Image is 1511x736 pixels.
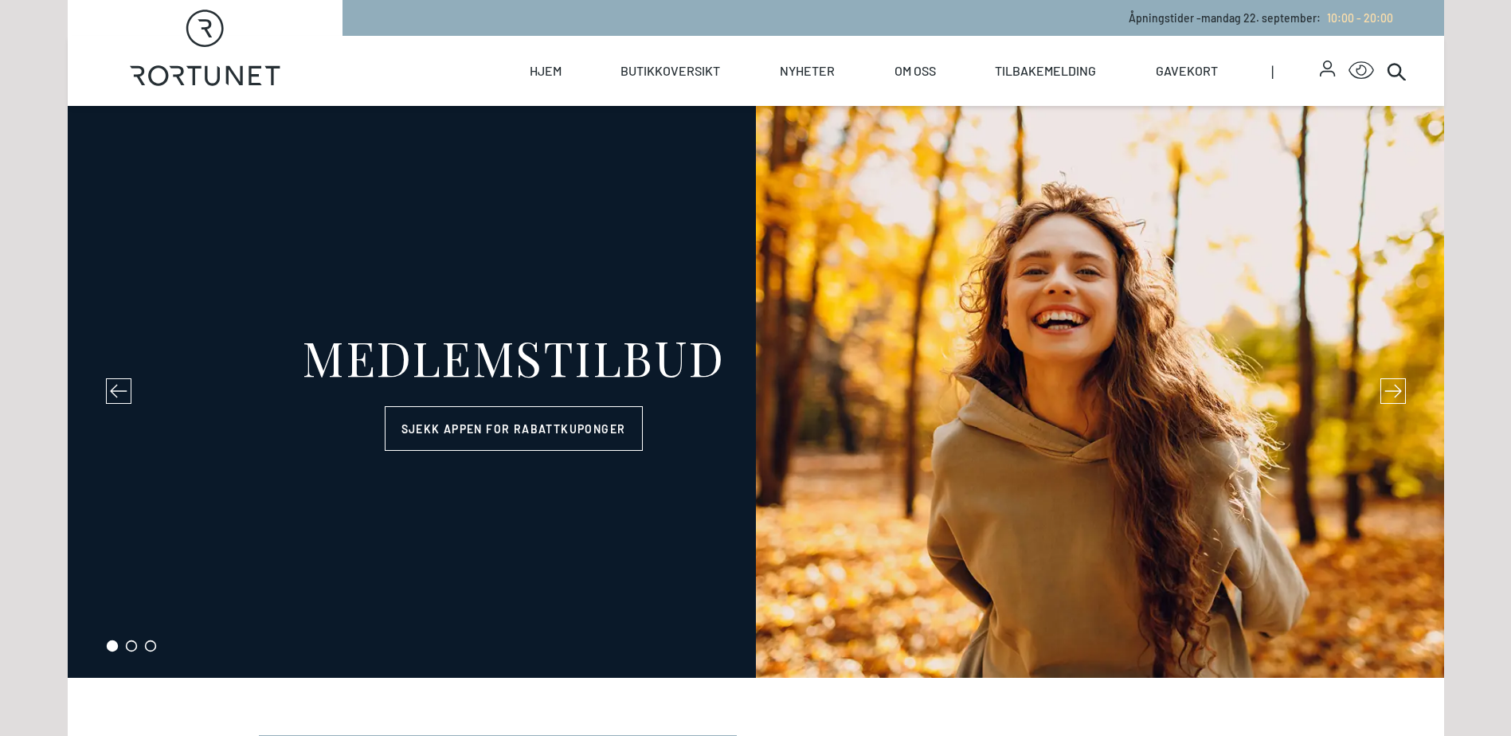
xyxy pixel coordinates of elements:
[1321,11,1393,25] a: 10:00 - 20:00
[1271,36,1321,106] span: |
[385,406,643,451] a: Sjekk appen for rabattkuponger
[1156,36,1218,106] a: Gavekort
[1349,58,1374,84] button: Open Accessibility Menu
[894,36,936,106] a: Om oss
[302,333,725,381] div: MEDLEMSTILBUD
[780,36,835,106] a: Nyheter
[995,36,1096,106] a: Tilbakemelding
[1327,11,1393,25] span: 10:00 - 20:00
[1129,10,1393,26] p: Åpningstider - mandag 22. september :
[68,106,1444,678] section: carousel-slider
[68,106,1444,678] div: slide 1 of 3
[620,36,720,106] a: Butikkoversikt
[530,36,562,106] a: Hjem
